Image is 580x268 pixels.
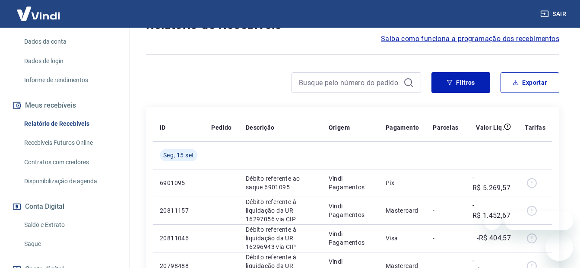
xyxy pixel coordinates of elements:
p: Mastercard [386,206,419,215]
p: 6901095 [160,179,197,187]
p: Descrição [246,123,275,132]
button: Sair [539,6,570,22]
p: - [433,206,458,215]
p: Vindi Pagamentos [329,202,372,219]
a: Disponibilização de agenda [21,172,119,190]
a: Dados da conta [21,33,119,51]
iframe: Fechar mensagem [484,213,501,230]
p: -R$ 404,57 [477,233,511,243]
p: Parcelas [433,123,458,132]
img: Vindi [10,0,67,27]
a: Recebíveis Futuros Online [21,134,119,152]
p: Pagamento [386,123,419,132]
input: Busque pelo número do pedido [299,76,400,89]
p: Visa [386,234,419,242]
p: Tarifas [525,123,545,132]
a: Contratos com credores [21,153,119,171]
p: - [433,179,458,187]
p: 20811046 [160,234,197,242]
p: Valor Líq. [476,123,504,132]
p: Vindi Pagamentos [329,230,372,247]
a: Informe de rendimentos [21,71,119,89]
p: 20811157 [160,206,197,215]
a: Relatório de Recebíveis [21,115,119,133]
p: -R$ 1.452,67 [472,200,511,221]
a: Saiba como funciona a programação dos recebimentos [381,34,559,44]
button: Exportar [501,72,559,93]
a: Saque [21,235,119,253]
p: Débito referente à liquidação da UR 16297056 via CIP [246,198,315,223]
p: Pix [386,179,419,187]
p: Débito referente à liquidação da UR 16296943 via CIP [246,225,315,251]
span: Seg, 15 set [163,151,194,160]
p: Débito referente ao saque 6901095 [246,174,315,191]
p: Origem [329,123,350,132]
p: -R$ 5.269,57 [472,172,511,193]
a: Saldo e Extrato [21,216,119,234]
button: Conta Digital [10,197,119,216]
p: Vindi Pagamentos [329,174,372,191]
a: Dados de login [21,52,119,70]
button: Meus recebíveis [10,96,119,115]
iframe: Mensagem da empresa [504,211,573,230]
button: Filtros [431,72,490,93]
p: - [433,234,458,242]
p: ID [160,123,166,132]
p: Pedido [211,123,231,132]
iframe: Botão para abrir a janela de mensagens [545,233,573,261]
